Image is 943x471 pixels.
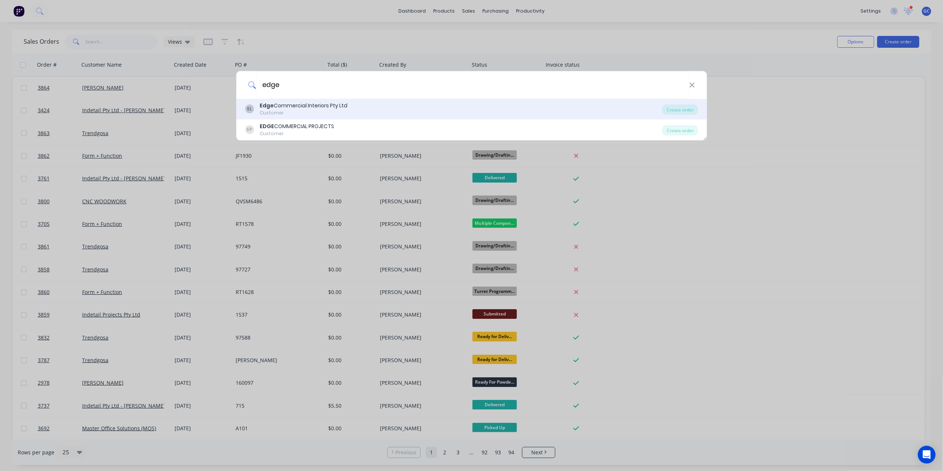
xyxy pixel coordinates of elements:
input: Enter a customer name to create a new order... [256,71,689,99]
div: EL [245,104,254,113]
div: Customer [260,110,347,116]
b: Edge [260,102,274,109]
div: EP [245,125,254,134]
b: EDGE [260,123,274,130]
div: Create order [662,104,698,115]
div: COMMERCIAL PROJECTS [260,123,334,130]
div: Create order [662,125,698,136]
div: Commercial Interiors Pty Ltd [260,102,347,110]
div: Customer [260,130,334,137]
div: Open Intercom Messenger [918,446,936,464]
